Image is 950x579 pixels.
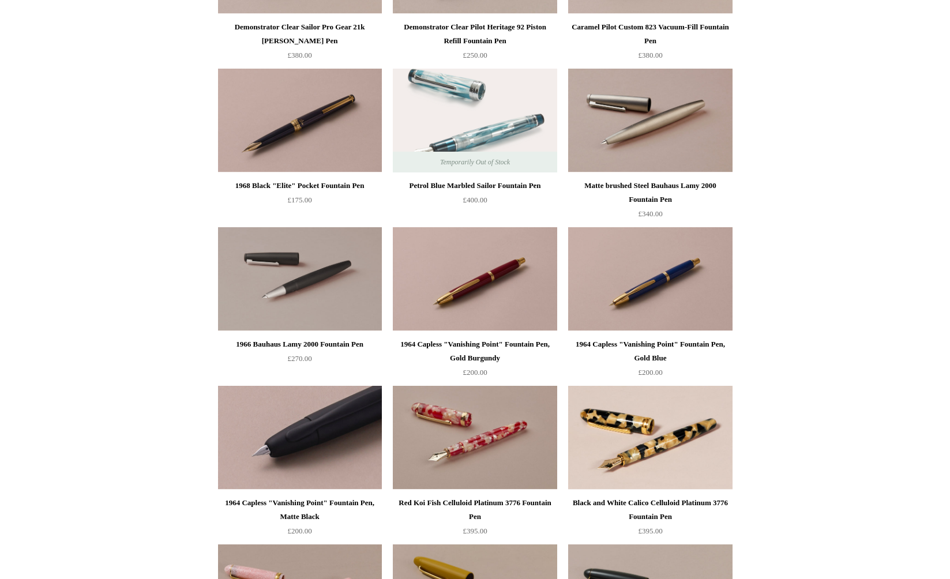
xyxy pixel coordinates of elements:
[568,386,732,490] img: Black and White Calico Celluloid Platinum 3776 Fountain Pen
[568,69,732,172] img: Matte brushed Steel Bauhaus Lamy 2000 Fountain Pen
[638,51,662,59] span: £380.00
[463,51,487,59] span: £250.00
[393,179,557,226] a: Petrol Blue Marbled Sailor Fountain Pen £400.00
[287,527,311,535] span: £200.00
[287,51,311,59] span: £380.00
[393,386,557,490] a: Red Koi Fish Celluloid Platinum 3776 Fountain Pen Red Koi Fish Celluloid Platinum 3776 Fountain Pen
[568,386,732,490] a: Black and White Calico Celluloid Platinum 3776 Fountain Pen Black and White Calico Celluloid Plat...
[218,227,382,331] img: 1966 Bauhaus Lamy 2000 Fountain Pen
[463,527,487,535] span: £395.00
[287,195,311,204] span: £175.00
[568,69,732,172] a: Matte brushed Steel Bauhaus Lamy 2000 Fountain Pen Matte brushed Steel Bauhaus Lamy 2000 Fountain...
[568,179,732,226] a: Matte brushed Steel Bauhaus Lamy 2000 Fountain Pen £340.00
[571,179,729,206] div: Matte brushed Steel Bauhaus Lamy 2000 Fountain Pen
[218,496,382,543] a: 1964 Capless "Vanishing Point" Fountain Pen, Matte Black £200.00
[393,337,557,385] a: 1964 Capless "Vanishing Point" Fountain Pen, Gold Burgundy £200.00
[218,386,382,490] img: 1964 Capless "Vanishing Point" Fountain Pen, Matte Black
[393,69,557,172] img: Petrol Blue Marbled Sailor Fountain Pen
[429,152,521,172] span: Temporarily Out of Stock
[218,69,382,172] img: 1968 Black "Elite" Pocket Fountain Pen
[568,496,732,543] a: Black and White Calico Celluloid Platinum 3776 Fountain Pen £395.00
[463,368,487,377] span: £200.00
[218,179,382,226] a: 1968 Black "Elite" Pocket Fountain Pen £175.00
[396,496,554,524] div: Red Koi Fish Celluloid Platinum 3776 Fountain Pen
[218,386,382,490] a: 1964 Capless "Vanishing Point" Fountain Pen, Matte Black 1964 Capless "Vanishing Point" Fountain ...
[638,209,662,218] span: £340.00
[396,337,554,365] div: 1964 Capless "Vanishing Point" Fountain Pen, Gold Burgundy
[396,20,554,48] div: Demonstrator Clear Pilot Heritage 92 Piston Refill Fountain Pen
[393,227,557,331] a: 1964 Capless "Vanishing Point" Fountain Pen, Gold Burgundy 1964 Capless "Vanishing Point" Fountai...
[393,496,557,543] a: Red Koi Fish Celluloid Platinum 3776 Fountain Pen £395.00
[221,337,379,351] div: 1966 Bauhaus Lamy 2000 Fountain Pen
[463,195,487,204] span: £400.00
[221,20,379,48] div: Demonstrator Clear Sailor Pro Gear 21k [PERSON_NAME] Pen
[571,496,729,524] div: Black and White Calico Celluloid Platinum 3776 Fountain Pen
[571,337,729,365] div: 1964 Capless "Vanishing Point" Fountain Pen, Gold Blue
[218,20,382,67] a: Demonstrator Clear Sailor Pro Gear 21k [PERSON_NAME] Pen £380.00
[393,20,557,67] a: Demonstrator Clear Pilot Heritage 92 Piston Refill Fountain Pen £250.00
[568,20,732,67] a: Caramel Pilot Custom 823 Vacuum-Fill Fountain Pen £380.00
[638,368,662,377] span: £200.00
[221,179,379,193] div: 1968 Black "Elite" Pocket Fountain Pen
[218,337,382,385] a: 1966 Bauhaus Lamy 2000 Fountain Pen £270.00
[638,527,662,535] span: £395.00
[221,496,379,524] div: 1964 Capless "Vanishing Point" Fountain Pen, Matte Black
[287,354,311,363] span: £270.00
[568,227,732,331] a: 1964 Capless "Vanishing Point" Fountain Pen, Gold Blue 1964 Capless "Vanishing Point" Fountain Pe...
[393,227,557,331] img: 1964 Capless "Vanishing Point" Fountain Pen, Gold Burgundy
[218,227,382,331] a: 1966 Bauhaus Lamy 2000 Fountain Pen 1966 Bauhaus Lamy 2000 Fountain Pen
[571,20,729,48] div: Caramel Pilot Custom 823 Vacuum-Fill Fountain Pen
[396,179,554,193] div: Petrol Blue Marbled Sailor Fountain Pen
[393,69,557,172] a: Petrol Blue Marbled Sailor Fountain Pen Petrol Blue Marbled Sailor Fountain Pen Temporarily Out o...
[393,386,557,490] img: Red Koi Fish Celluloid Platinum 3776 Fountain Pen
[568,227,732,331] img: 1964 Capless "Vanishing Point" Fountain Pen, Gold Blue
[568,337,732,385] a: 1964 Capless "Vanishing Point" Fountain Pen, Gold Blue £200.00
[218,69,382,172] a: 1968 Black "Elite" Pocket Fountain Pen 1968 Black "Elite" Pocket Fountain Pen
